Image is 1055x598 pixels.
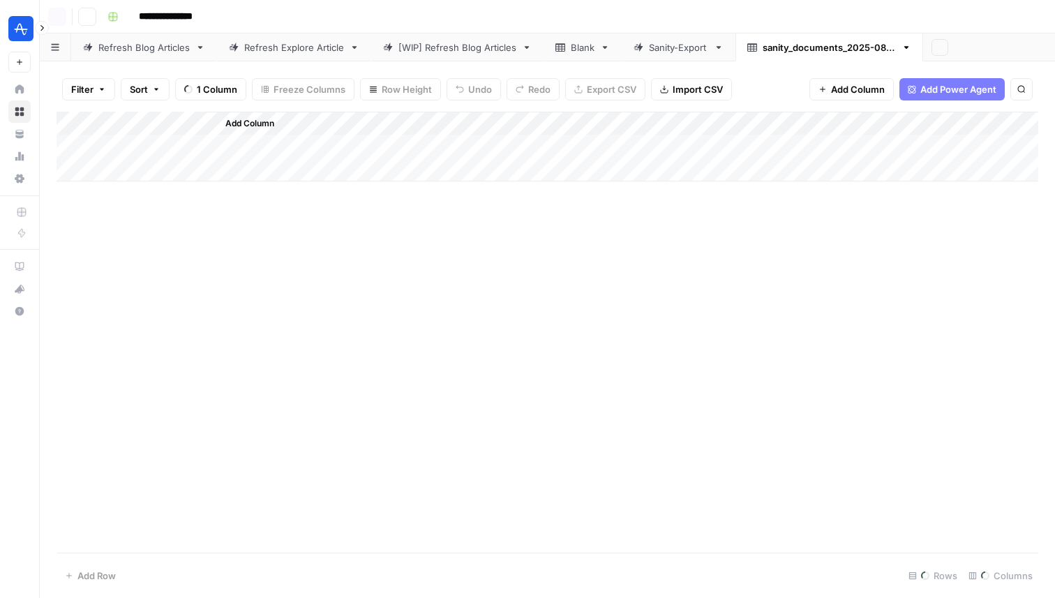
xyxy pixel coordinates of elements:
[651,78,732,100] button: Import CSV
[244,40,344,54] div: Refresh Explore Article
[360,78,441,100] button: Row Height
[8,16,33,41] img: Amplitude Logo
[8,11,31,46] button: Workspace: Amplitude
[130,82,148,96] span: Sort
[207,114,280,133] button: Add Column
[62,78,115,100] button: Filter
[8,78,31,100] a: Home
[274,82,345,96] span: Freeze Columns
[673,82,723,96] span: Import CSV
[649,40,708,54] div: Sanity-Export
[175,78,246,100] button: 1 Column
[8,255,31,278] a: AirOps Academy
[8,145,31,167] a: Usage
[8,100,31,123] a: Browse
[71,82,93,96] span: Filter
[565,78,645,100] button: Export CSV
[225,117,274,130] span: Add Column
[197,82,237,96] span: 1 Column
[920,82,996,96] span: Add Power Agent
[398,40,516,54] div: [WIP] Refresh Blog Articles
[8,167,31,190] a: Settings
[899,78,1005,100] button: Add Power Agent
[571,40,594,54] div: Blank
[587,82,636,96] span: Export CSV
[217,33,371,61] a: Refresh Explore Article
[528,82,551,96] span: Redo
[903,565,963,587] div: Rows
[252,78,354,100] button: Freeze Columns
[8,123,31,145] a: Your Data
[507,78,560,100] button: Redo
[121,78,170,100] button: Sort
[71,33,217,61] a: Refresh Blog Articles
[77,569,116,583] span: Add Row
[735,33,923,61] a: sanity_documents_[DATE].csv
[57,565,124,587] button: Add Row
[622,33,735,61] a: Sanity-Export
[9,278,30,299] div: What's new?
[8,300,31,322] button: Help + Support
[963,565,1038,587] div: Columns
[371,33,544,61] a: [WIP] Refresh Blog Articles
[447,78,501,100] button: Undo
[831,82,885,96] span: Add Column
[98,40,190,54] div: Refresh Blog Articles
[468,82,492,96] span: Undo
[809,78,894,100] button: Add Column
[8,278,31,300] button: What's new?
[382,82,432,96] span: Row Height
[763,40,896,54] div: sanity_documents_[DATE].csv
[544,33,622,61] a: Blank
